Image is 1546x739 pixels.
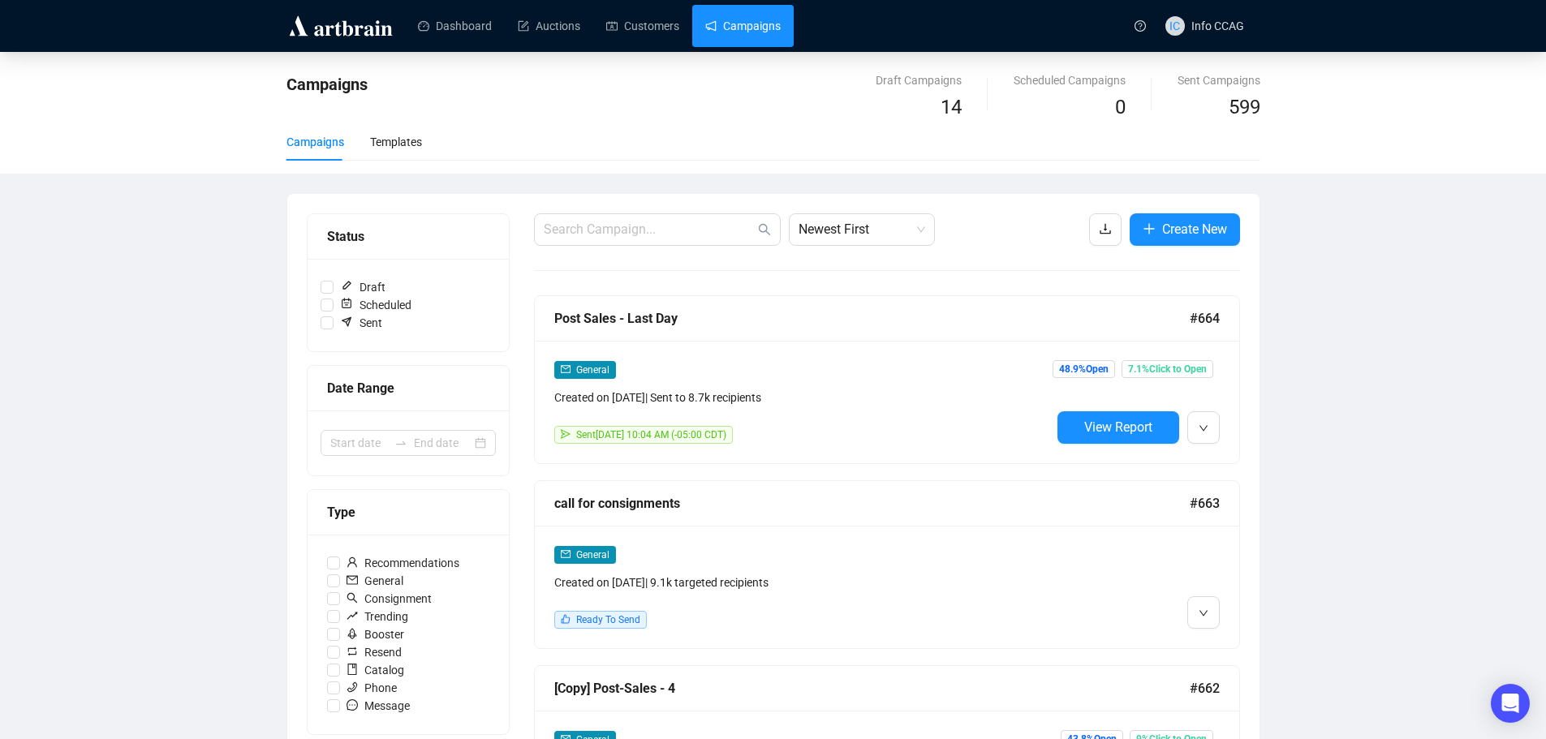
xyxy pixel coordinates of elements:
span: General [576,364,609,376]
span: swap-right [394,436,407,449]
span: message [347,699,358,711]
div: Status [327,226,489,247]
span: search [347,592,358,604]
img: logo [286,13,395,39]
span: Phone [340,679,403,697]
button: View Report [1057,411,1179,444]
span: General [340,572,410,590]
span: phone [347,681,358,693]
span: #664 [1190,308,1220,329]
div: Campaigns [286,133,344,151]
button: Create New [1130,213,1240,246]
span: Sent [DATE] 10:04 AM (-05:00 CDT) [576,429,726,440]
span: rise [347,610,358,621]
span: Ready To Send [576,614,640,625]
span: Resend [340,643,408,661]
div: call for consignments [554,493,1190,513]
span: mail [561,549,571,559]
a: call for consignments#663mailGeneralCreated on [DATE]| 9.1k targeted recipientslikeReady To Send [534,480,1240,649]
span: plus [1143,222,1156,235]
span: question-circle [1135,20,1146,32]
span: Create New [1162,219,1227,239]
div: Open Intercom Messenger [1491,684,1530,723]
span: 7.1% Click to Open [1122,360,1213,378]
span: Campaigns [286,75,368,94]
span: down [1199,423,1208,433]
div: Sent Campaigns [1178,71,1260,89]
div: Scheduled Campaigns [1014,71,1126,89]
span: Recommendations [340,554,466,572]
span: General [576,549,609,561]
input: Search Campaign... [544,220,755,239]
div: Post Sales - Last Day [554,308,1190,329]
span: #663 [1190,493,1220,513]
span: Sent [334,314,389,332]
span: Draft [334,278,392,296]
span: download [1099,222,1112,235]
span: search [758,223,771,236]
span: like [561,614,571,624]
span: rocket [347,628,358,639]
div: Type [327,502,489,522]
span: send [561,429,571,439]
span: mail [347,574,358,586]
span: Trending [340,608,415,625]
span: down [1199,608,1208,618]
span: Info CCAG [1191,19,1244,32]
span: book [347,664,358,675]
span: Booster [340,625,411,643]
span: Catalog [340,661,411,679]
span: View Report [1084,419,1152,435]
a: Dashboard [418,5,492,47]
a: Customers [606,5,679,47]
span: IC [1169,17,1180,35]
span: Message [340,697,416,715]
span: 599 [1229,96,1260,118]
span: to [394,436,407,449]
div: Draft Campaigns [876,71,962,89]
a: Campaigns [705,5,781,47]
span: Scheduled [334,296,418,314]
input: Start date [330,434,388,452]
span: user [347,556,358,568]
div: Created on [DATE] | Sent to 8.7k recipients [554,389,1051,406]
a: Auctions [518,5,580,47]
div: Created on [DATE] | 9.1k targeted recipients [554,574,1051,591]
span: 0 [1115,96,1126,118]
span: 14 [941,96,962,118]
span: 48.9% Open [1053,360,1115,378]
div: Date Range [327,378,489,398]
div: Templates [370,133,422,151]
span: Consignment [340,590,438,608]
span: retweet [347,646,358,657]
span: #662 [1190,678,1220,698]
span: Newest First [799,214,925,245]
div: [Copy] Post-Sales - 4 [554,678,1190,698]
span: mail [561,364,571,374]
input: End date [414,434,472,452]
a: Post Sales - Last Day#664mailGeneralCreated on [DATE]| Sent to 8.7k recipientssendSent[DATE] 10:0... [534,295,1240,464]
